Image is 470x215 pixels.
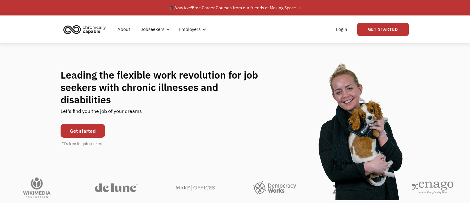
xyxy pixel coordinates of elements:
img: Chronically Capable logo [61,23,108,36]
em: Now live! [174,5,192,11]
div: It's free for job seekers [62,141,103,147]
a: Login [332,19,351,39]
a: home [61,23,111,36]
a: Get started [61,124,105,138]
div: Jobseekers [141,26,164,33]
div: Let's find you the job of your dreams [61,106,142,121]
div: Employers [175,19,208,39]
a: Get Started [357,23,409,36]
div: 🎓 Free Career Courses from our friends at Making Space → [169,4,301,11]
h1: Leading the flexible work revolution for job seekers with chronic illnesses and disabilities [61,69,270,106]
a: About [114,19,134,39]
div: Jobseekers [137,19,172,39]
div: Employers [179,26,201,33]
